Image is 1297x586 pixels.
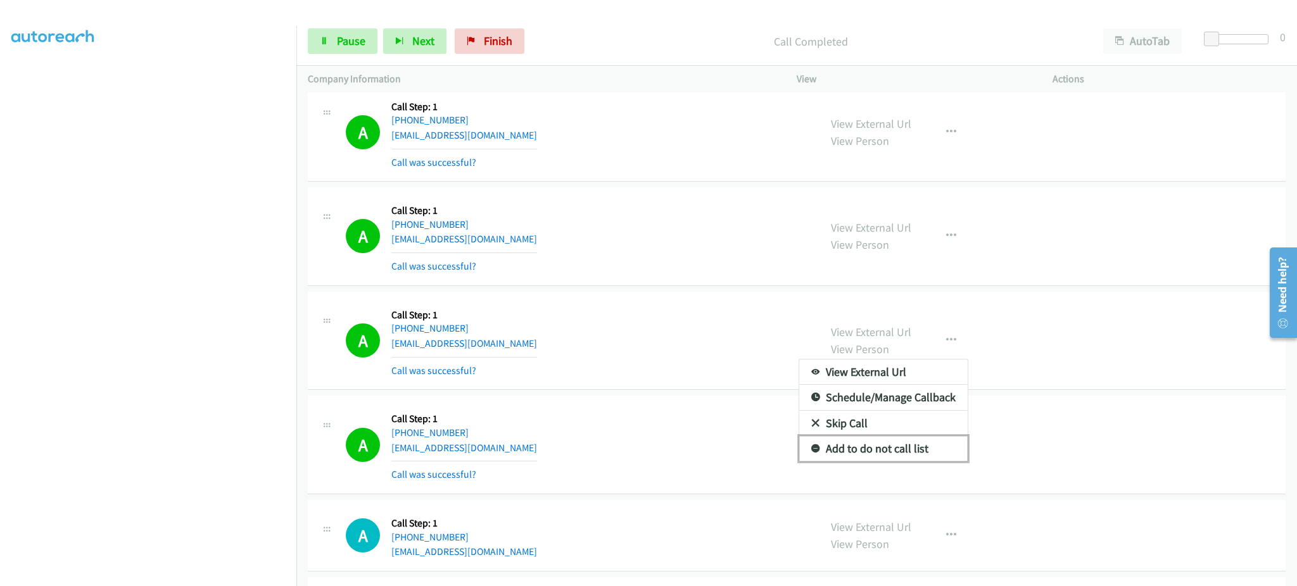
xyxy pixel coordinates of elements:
[799,411,968,436] a: Skip Call
[799,436,968,461] a: Add to do not call list
[346,518,380,552] h1: A
[1261,242,1297,343] iframe: Resource Center
[799,385,968,410] a: Schedule/Manage Callback
[346,428,380,462] h1: A
[346,518,380,552] div: The call is yet to be attempted
[799,359,968,385] a: View External Url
